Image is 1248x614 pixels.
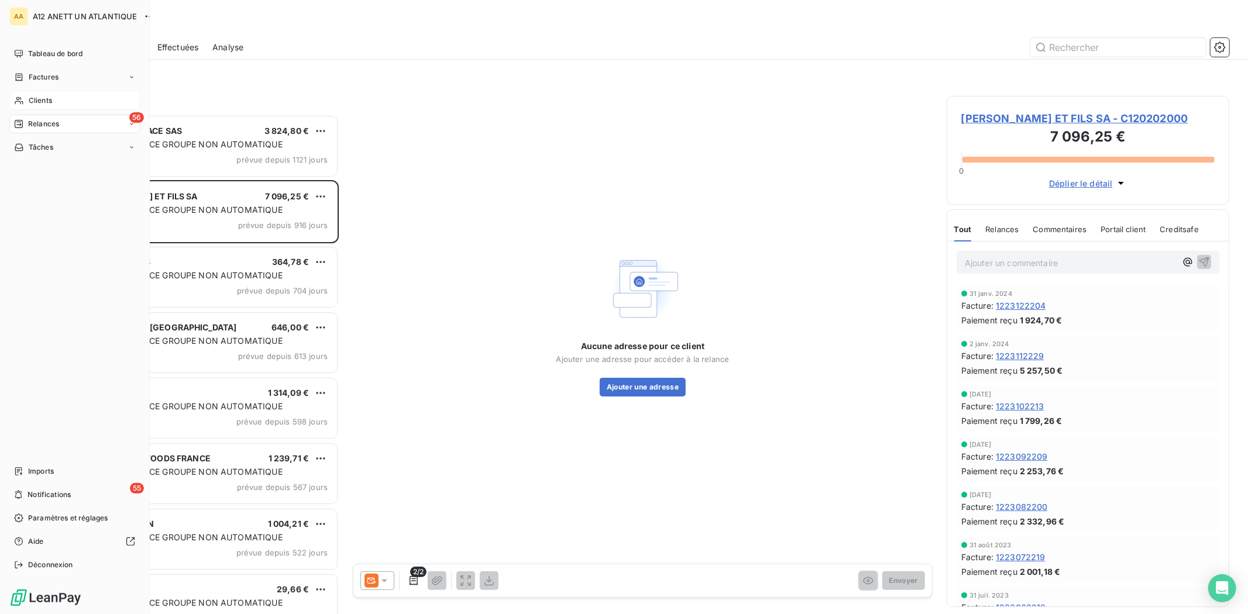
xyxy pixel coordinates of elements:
span: 3 824,80 € [264,126,310,136]
span: 1223112229 [996,350,1044,362]
span: Paiement reçu [961,364,1017,377]
span: 31 janv. 2024 [969,290,1012,297]
div: grid [56,115,339,614]
span: 646,00 € [271,322,309,332]
span: Creditsafe [1160,225,1199,234]
span: [DATE] [969,391,992,398]
span: 2/2 [410,567,427,577]
span: Portail client [1101,225,1146,234]
span: Imports [28,466,54,477]
span: 2 253,76 € [1020,465,1064,477]
span: 31 août 2023 [969,541,1012,549]
span: [DATE] [969,441,992,448]
span: 1 004,21 € [268,519,310,529]
span: Paiement reçu [961,314,1017,326]
h3: 7 096,25 € [961,126,1215,150]
span: Paramètres et réglages [28,513,108,523]
span: PLAN DE RELANCE GROUPE NON AUTOMATIQUE [84,467,283,477]
span: Facture : [961,551,993,563]
span: PLAN DE RELANCE GROUPE NON AUTOMATIQUE [84,598,283,608]
button: Ajouter une adresse [600,378,686,396]
span: BONSEJOUR EN [GEOGRAPHIC_DATA] [82,322,237,332]
span: Paiement reçu [961,415,1017,427]
span: Paiement reçu [961,465,1017,477]
span: prévue depuis 522 jours [236,548,328,557]
div: Open Intercom Messenger [1208,574,1236,602]
span: prévue depuis 916 jours [238,220,328,230]
span: Paiement reçu [961,515,1017,527]
span: 2 janv. 2024 [969,340,1009,347]
span: Tableau de bord [28,49,82,59]
span: Facture : [961,601,993,613]
span: Facture : [961,450,993,463]
span: Déplier le détail [1049,177,1113,189]
span: [DATE] [969,491,992,498]
span: 1223102213 [996,400,1044,412]
span: 1 924,70 € [1020,314,1063,326]
span: A12 ANETT UN ATLANTIQUE [33,12,137,21]
button: Déplier le détail [1046,177,1130,190]
span: 1223122204 [996,299,1046,312]
span: prévue depuis 613 jours [238,351,328,361]
span: Factures [29,72,59,82]
span: Facture : [961,400,993,412]
span: Aucune adresse pour ce client [581,340,704,352]
span: Notifications [27,489,71,500]
div: AA [9,7,28,26]
span: prévue depuis 567 jours [237,482,328,492]
span: 1223072219 [996,551,1046,563]
span: 55 [130,483,144,494]
span: 1223062219 [996,601,1046,613]
span: 7 096,25 € [265,191,310,201]
span: Relances [28,119,59,129]
span: Commentaires [1033,225,1087,234]
span: Tâches [29,142,53,153]
span: Paiement reçu [961,565,1017,578]
span: 1223082200 [996,501,1048,513]
span: PLAN DE RELANCE GROUPE NON AUTOMATIQUE [84,401,283,411]
span: 2 332,96 € [1020,515,1065,527]
span: PLAN DE RELANCE GROUPE NON AUTOMATIQUE [84,336,283,346]
span: Facture : [961,501,993,513]
img: Empty state [606,251,680,326]
span: 29,66 € [277,584,309,594]
button: Envoyer [882,571,925,590]
span: prévue depuis 1121 jours [236,155,328,164]
span: [PERSON_NAME] ET FILS SA - C120202000 [961,111,1215,126]
span: 1 799,26 € [1020,415,1063,427]
span: Ajouter une adresse pour accéder à la relance [556,354,730,364]
span: Analyse [212,42,243,53]
a: Aide [9,532,140,551]
span: prévue depuis 704 jours [237,286,328,295]
span: prévue depuis 598 jours [236,417,328,426]
span: PLAN DE RELANCE GROUPE NON AUTOMATIQUE [84,205,283,215]
span: Déconnexion [28,560,73,570]
img: Logo LeanPay [9,588,82,607]
input: Rechercher [1030,38,1206,57]
span: 0 [960,166,964,175]
span: 31 juil. 2023 [969,592,1009,599]
span: 56 [129,112,144,123]
span: Effectuées [157,42,199,53]
span: Facture : [961,350,993,362]
span: Tout [954,225,972,234]
span: 1 239,71 € [269,453,310,463]
span: 364,78 € [272,257,309,267]
span: Relances [985,225,1019,234]
span: Facture : [961,299,993,312]
span: PLAN DE RELANCE GROUPE NON AUTOMATIQUE [84,532,283,542]
span: PLAN DE RELANCE GROUPE NON AUTOMATIQUE [84,270,283,280]
span: Clients [29,95,52,106]
span: PLAN DE RELANCE GROUPE NON AUTOMATIQUE [84,139,283,149]
span: 1 314,09 € [268,388,310,398]
span: 1223092209 [996,450,1048,463]
span: Aide [28,536,44,547]
span: 2 001,18 € [1020,565,1061,578]
span: 5 257,50 € [1020,364,1063,377]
